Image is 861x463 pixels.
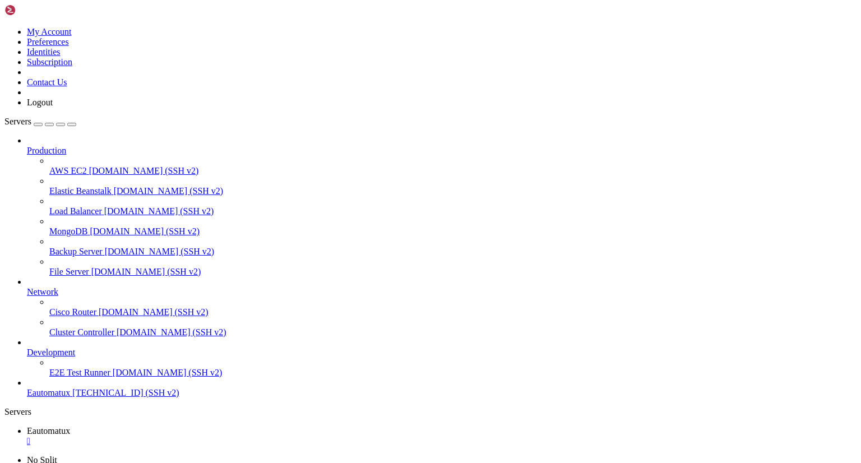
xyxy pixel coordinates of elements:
x-row: 33777 2.222E-10 2.089E-10 0.000E+00 6.124E-12 7.963E-10 1.337E-16 [4,319,715,328]
x-row: 33773 2.252E-10 2.105E-10 0.000E+00 6.195E-12 7.963E-10 1.347E-16 [4,281,715,290]
li: Load Balancer [DOMAIN_NAME] (SSH v2) [49,196,857,216]
x-row: 33751 2.418E-10 2.194E-10 0.000E+00 6.582E-12 7.963E-10 1.391E-16 [4,71,715,81]
a: Production [27,146,857,156]
span: Cisco Router [49,307,96,317]
x-row: 33778 2.215E-10 2.085E-10 0.000E+00 6.108E-12 7.963E-10 1.336E-16 [4,328,715,338]
x-row: 33746 2.456E-10 2.214E-10 0.000E+00 6.671E-12 7.963E-10 1.401E-16 [4,24,715,33]
a: Network [27,287,857,297]
a: Backup Server [DOMAIN_NAME] (SSH v2) [49,247,857,257]
span: E2E Test Runner [49,368,110,377]
x-row: 33752 2.411E-10 2.190E-10 0.000E+00 6.562E-12 7.963E-10 1.388E-16 [4,81,715,90]
li: Production [27,136,857,277]
li: Cluster Controller [DOMAIN_NAME] (SSH v2) [49,317,857,337]
span: [DOMAIN_NAME] (SSH v2) [117,327,226,337]
x-row: 33761 2.343E-10 2.153E-10 0.000E+00 6.403E-12 7.963E-10 1.370E-16 [4,166,715,176]
a: Preferences [27,37,69,47]
x-row: 33754 2.396E-10 2.182E-10 0.000E+00 6.528E-12 7.963E-10 1.384E-16 [4,100,715,109]
x-row: 33781 2.192E-10 2.072E-10 0.000E+00 6.056E-12 7.963E-10 1.330E-16 [4,357,715,367]
x-row: 33755 2.388E-10 2.178E-10 0.000E+00 6.512E-12 7.963E-10 1.383E-16 [4,109,715,119]
x-row: 33779 2.207E-10 2.080E-10 0.000E+00 6.090E-12 7.963E-10 1.333E-16 [4,338,715,348]
span: MongoDB [49,226,87,236]
x-row: 33776 2.230E-10 2.093E-10 0.000E+00 6.144E-12 7.963E-10 1.340E-16 [4,309,715,319]
li: Cisco Router [DOMAIN_NAME] (SSH v2) [49,297,857,317]
a: Servers [4,117,76,126]
span: [DOMAIN_NAME] (SSH v2) [105,247,215,256]
x-row: 33772 2.260E-10 2.109E-10 0.000E+00 6.212E-12 7.963E-10 1.348E-16 [4,271,715,281]
a: Load Balancer [DOMAIN_NAME] (SSH v2) [49,206,857,216]
x-row: 33748 2.442E-10 2.206E-10 0.000E+00 6.632E-12 7.963E-10 1.396E-16 [4,43,715,52]
span: [DOMAIN_NAME] (SSH v2) [91,267,201,276]
a: E2E Test Runner [DOMAIN_NAME] (SSH v2) [49,368,857,378]
a: MongoDB [DOMAIN_NAME] (SSH v2) [49,226,857,237]
x-row: 33760 2.350E-10 2.157E-10 0.000E+00 6.422E-12 7.963E-10 1.373E-16 [4,157,715,166]
a: Eautomatux [27,426,857,446]
span: Backup Server [49,247,103,256]
x-row: 33756 2.380E-10 2.174E-10 0.000E+00 6.492E-12 7.963E-10 1.380E-16 [4,119,715,128]
a: Contact Us [27,77,67,87]
span: Development [27,348,75,357]
x-row: 33747 2.449E-10 2.210E-10 0.000E+00 6.651E-12 7.963E-10 1.399E-16 [4,33,715,43]
li: AWS EC2 [DOMAIN_NAME] (SSH v2) [49,156,857,176]
a: Subscription [27,57,72,67]
span: [DOMAIN_NAME] (SSH v2) [90,226,200,236]
a: AWS EC2 [DOMAIN_NAME] (SSH v2) [49,166,857,176]
x-row: [leca@eautomatux kwsst_1e9_beta23_wf128]$ [4,376,715,386]
x-row: 33764 2.319E-10 2.141E-10 0.000E+00 6.353E-12 7.963E-10 1.365E-16 [4,195,715,205]
span: [DOMAIN_NAME] (SSH v2) [114,186,224,196]
x-row: 33749 2.434E-10 2.202E-10 0.000E+00 6.616E-12 7.963E-10 1.395E-16 [4,52,715,62]
li: Eautomatux [TECHNICAL_ID] (SSH v2) [27,378,857,398]
x-row: 33758 2.365E-10 2.166E-10 0.000E+00 6.457E-12 7.963E-10 1.376E-16 [4,138,715,147]
x-row: 33762 2.335E-10 2.149E-10 0.000E+00 6.387E-12 7.963E-10 1.369E-16 [4,176,715,186]
a: Eautomatux [TECHNICAL_ID] (SSH v2) [27,388,857,398]
span: File Server [49,267,89,276]
a: Cluster Controller [DOMAIN_NAME] (SSH v2) [49,327,857,337]
span: [DOMAIN_NAME] (SSH v2) [89,166,199,175]
x-row: 33771 2.267E-10 2.113E-10 0.000E+00 6.230E-12 7.963E-10 1.351E-16 [4,262,715,271]
x-row: 33770 2.275E-10 2.117E-10 0.000E+00 6.247E-12 7.963E-10 1.352E-16 [4,252,715,262]
a: File Server [DOMAIN_NAME] (SSH v2) [49,267,857,277]
li: Backup Server [DOMAIN_NAME] (SSH v2) [49,237,857,257]
a: My Account [27,27,72,36]
x-row: 33775 2.237E-10 2.097E-10 0.000E+00 6.162E-12 7.963E-10 1.342E-16 [4,300,715,309]
span: Servers [4,117,31,126]
x-row: 33750 2.426E-10 2.198E-10 0.000E+00 6.597E-12 7.963E-10 1.392E-16 [4,62,715,71]
span: Production [27,146,66,155]
span: [DOMAIN_NAME] (SSH v2) [99,307,209,317]
li: File Server [DOMAIN_NAME] (SSH v2) [49,257,857,277]
x-row: 33759 2.357E-10 2.162E-10 0.000E+00 6.441E-12 7.963E-10 1.375E-16 [4,147,715,157]
span: [DOMAIN_NAME] (SSH v2) [104,206,214,216]
x-row: 33782 2.185E-10 2.068E-10 0.000E+00 6.039E-12 7.963E-10 1.327E-16 [4,367,715,376]
span: Cluster Controller [49,327,114,337]
li: Development [27,337,857,378]
span: Eautomatux [27,388,70,397]
li: E2E Test Runner [DOMAIN_NAME] (SSH v2) [49,358,857,378]
li: MongoDB [DOMAIN_NAME] (SSH v2) [49,216,857,237]
a: Identities [27,47,61,57]
li: Elastic Beanstalk [DOMAIN_NAME] (SSH v2) [49,176,857,196]
x-row: 33774 2.245E-10 2.101E-10 0.000E+00 6.178E-12 7.963E-10 1.344E-16 [4,290,715,300]
x-row: 33768 2.289E-10 2.125E-10 0.000E+00 6.284E-12 7.963E-10 1.357E-16 [4,233,715,243]
a: Logout [27,98,53,107]
x-row: 33757 2.373E-10 2.170E-10 0.000E+00 6.474E-12 7.963E-10 1.379E-16 [4,128,715,138]
x-row: 33765 2.312E-10 2.137E-10 0.000E+00 6.334E-12 7.963E-10 1.362E-16 [4,205,715,214]
div: Servers [4,407,857,417]
a:  [27,436,857,446]
x-row: 33763 2.327E-10 2.145E-10 0.000E+00 6.369E-12 7.963E-10 1.366E-16 [4,186,715,195]
span: Load Balancer [49,206,102,216]
a: Development [27,348,857,358]
span: Network [27,287,58,297]
x-row: 33753 2.403E-10 2.186E-10 0.000E+00 6.546E-12 7.963E-10 1.387E-16 [4,90,715,100]
x-row: 33744 2.472E-10 2.222E-10 0.000E+00 6.705E-12 7.963E-10 1.405E-16 [4,4,715,14]
x-row: 33769 2.282E-10 2.121E-10 0.000E+00 6.264E-12 7.963E-10 1.355E-16 [4,243,715,252]
span: Elastic Beanstalk [49,186,112,196]
img: Shellngn [4,4,69,16]
span: Eautomatux [27,426,70,436]
span: [TECHNICAL_ID] (SSH v2) [72,388,179,397]
span: [DOMAIN_NAME] (SSH v2) [113,368,223,377]
x-row: 33767 2.297E-10 2.129E-10 0.000E+00 6.299E-12 7.963E-10 1.358E-16 [4,224,715,233]
a: Elastic Beanstalk [DOMAIN_NAME] (SSH v2) [49,186,857,196]
x-row: 33745 2.464E-10 2.218E-10 0.000E+00 6.685E-12 7.963E-10 1.402E-16 [4,14,715,24]
a: Cisco Router [DOMAIN_NAME] (SSH v2) [49,307,857,317]
li: Network [27,277,857,337]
